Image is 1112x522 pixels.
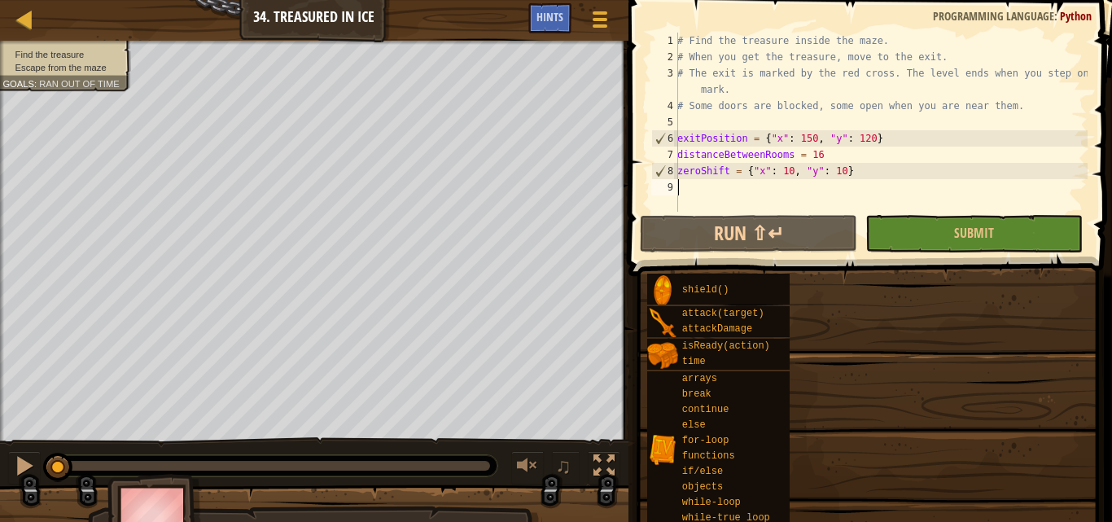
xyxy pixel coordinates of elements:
div: 2 [651,49,678,65]
span: else [682,419,706,431]
span: functions [682,450,735,462]
div: 7 [651,147,678,163]
div: 6 [652,130,678,147]
span: : [34,78,39,89]
span: Hints [536,9,563,24]
span: ♫ [555,454,571,478]
span: Programming language [933,8,1054,24]
span: : [1054,8,1060,24]
span: break [682,388,711,400]
li: Find the treasure [2,48,121,61]
span: isReady(action) [682,340,770,352]
span: Goals [2,78,34,89]
button: ♫ [552,451,580,485]
span: shield() [682,284,729,296]
div: 1 [651,33,678,49]
span: while-loop [682,497,741,508]
span: Submit [954,224,994,242]
img: portrait.png [647,275,678,306]
img: portrait.png [647,308,678,339]
div: 5 [651,114,678,130]
span: arrays [682,373,717,384]
span: objects [682,481,723,493]
span: Find the treasure [15,49,85,59]
span: attack(target) [682,308,764,319]
div: 4 [651,98,678,114]
span: Ran out of time [39,78,120,89]
div: 3 [651,65,678,98]
li: Escape from the maze [2,61,121,74]
button: Run ⇧↵ [640,215,857,252]
img: portrait.png [647,435,678,466]
span: time [682,356,706,367]
img: portrait.png [647,340,678,371]
div: 8 [652,163,678,179]
span: attackDamage [682,323,752,335]
button: Show game menu [580,3,620,42]
span: Python [1060,8,1092,24]
button: Toggle fullscreen [588,451,620,485]
span: if/else [682,466,723,477]
span: Escape from the maze [15,62,107,72]
div: 9 [651,179,678,195]
button: Adjust volume [511,451,544,485]
button: Submit [865,215,1083,252]
button: Ctrl + P: Pause [8,451,41,485]
span: continue [682,404,729,415]
span: for-loop [682,435,729,446]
